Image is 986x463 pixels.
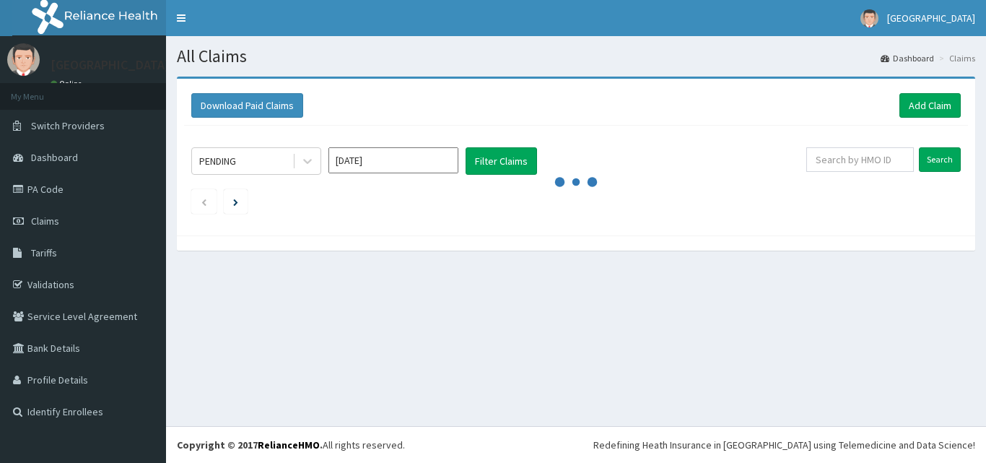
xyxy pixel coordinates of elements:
h1: All Claims [177,47,975,66]
a: Add Claim [899,93,961,118]
span: [GEOGRAPHIC_DATA] [887,12,975,25]
svg: audio-loading [554,160,598,204]
button: Filter Claims [466,147,537,175]
a: Previous page [201,195,207,208]
p: [GEOGRAPHIC_DATA] [51,59,170,72]
span: Claims [31,215,59,228]
img: User Image [7,43,40,76]
span: Switch Providers [31,119,105,132]
input: Select Month and Year [328,147,458,173]
button: Download Paid Claims [191,93,303,118]
strong: Copyright © 2017 . [177,438,323,451]
input: Search [919,147,961,172]
span: Dashboard [31,151,78,164]
div: Redefining Heath Insurance in [GEOGRAPHIC_DATA] using Telemedicine and Data Science! [593,438,975,452]
a: Next page [233,195,238,208]
span: Tariffs [31,246,57,259]
input: Search by HMO ID [806,147,914,172]
img: User Image [860,9,878,27]
a: Online [51,79,85,89]
a: RelianceHMO [258,438,320,451]
div: PENDING [199,154,236,168]
footer: All rights reserved. [166,426,986,463]
li: Claims [935,52,975,64]
a: Dashboard [881,52,934,64]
